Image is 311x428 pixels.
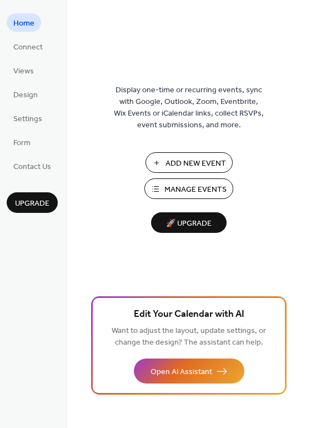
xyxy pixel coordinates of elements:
[13,161,51,173] span: Contact Us
[7,61,41,79] a: Views
[7,109,49,127] a: Settings
[15,198,49,210] span: Upgrade
[7,133,37,151] a: Form
[144,178,233,199] button: Manage Events
[112,324,266,350] span: Want to adjust the layout, update settings, or change the design? The assistant can help.
[7,192,58,213] button: Upgrade
[164,184,227,196] span: Manage Events
[7,157,58,175] a: Contact Us
[134,359,244,384] button: Open AI Assistant
[13,113,42,125] span: Settings
[13,137,31,149] span: Form
[13,89,38,101] span: Design
[146,152,233,173] button: Add New Event
[165,158,226,170] span: Add New Event
[134,307,244,322] span: Edit Your Calendar with AI
[13,42,43,53] span: Connect
[151,366,212,378] span: Open AI Assistant
[13,66,34,77] span: Views
[7,85,44,103] a: Design
[7,37,49,56] a: Connect
[13,18,34,29] span: Home
[7,13,41,32] a: Home
[114,84,264,131] span: Display one-time or recurring events, sync with Google, Outlook, Zoom, Eventbrite, Wix Events or ...
[151,212,227,233] button: 🚀 Upgrade
[158,216,220,231] span: 🚀 Upgrade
